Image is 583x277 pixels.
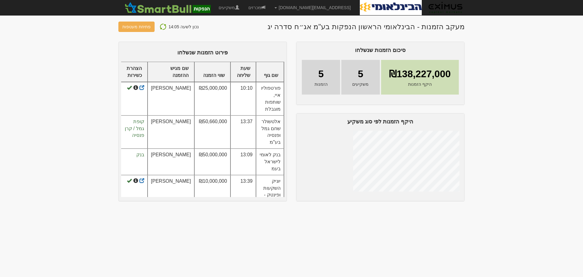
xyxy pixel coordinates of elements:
span: בנק [136,152,144,157]
th: הצהרת כשירות [121,62,148,82]
td: 13:37 [230,116,256,149]
td: [PERSON_NAME] [148,82,194,115]
td: 13:09 [230,149,256,175]
td: [PERSON_NAME] [148,175,194,215]
td: [PERSON_NAME] [148,149,194,175]
span: 5 [318,67,324,81]
td: יוניק השקעות ופינטק - שותפות מוגבלת [256,175,284,215]
td: ₪25,000,000 [194,82,230,115]
span: ₪138,227,000 [389,67,451,81]
span: תאריך תפוגה 25.09.2025 (בעוד 23 ימים) [127,178,132,183]
span: הזמנות [315,81,328,87]
span: עודכן על ידי בתאריך 25.09.2024 14:20 [133,85,138,90]
th: שם מגיש ההזמנה [148,62,194,82]
td: 10:10 [230,82,256,115]
h1: מעקב הזמנות - הבינלאומי הראשון הנפקות בע"מ אג״ח סדרה יג [268,23,465,31]
span: היקף הזמנות [408,81,432,87]
td: 13:39 [230,175,256,215]
p: נכון לשעה 14:05 [169,23,199,31]
span: היקף הזמנות לפי סוג משקיע [347,119,413,125]
th: שווי הזמנה [194,62,230,82]
th: שם גוף [256,62,284,82]
td: ₪50,000,000 [194,149,230,175]
span: קופת גמל / קרן פנסיה [125,119,144,138]
span: עודכן על ידי בתאריך 06.08.2025 13:35 [133,178,138,183]
span: פירוט הזמנות שנשלחו [177,50,228,56]
span: משקיעים [352,81,369,87]
span: תאריך תפוגה 15.09.2025 (בעוד 13 ימים) [127,85,132,90]
th: שעת שליחה [230,62,256,82]
td: ₪10,000,000 [194,175,230,215]
button: פתיחת מעטפות [118,22,155,32]
td: אלטשולר שחם גמל ופנסיה בע"מ [256,116,284,149]
td: בנק לאומי לישראל בעמ [256,149,284,175]
td: [PERSON_NAME] [148,116,194,149]
td: ₪50,660,000 [194,116,230,149]
span: סיכום הזמנות שנשלחו [355,47,406,53]
span: 5 [358,67,363,81]
td: פורטפוליו איי, שותפות מוגבלת [256,82,284,115]
img: סמארטבול - מערכת לניהול הנפקות [123,2,212,14]
img: refresh-icon.png [159,23,167,30]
